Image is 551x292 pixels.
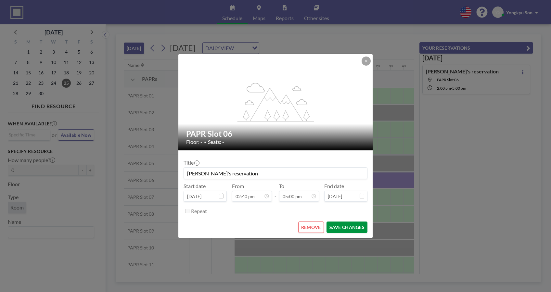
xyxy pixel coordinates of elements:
input: (No title) [184,168,367,179]
label: Start date [184,183,206,189]
button: SAVE CHANGES [327,222,367,233]
span: Seats: - [208,139,224,145]
span: - [275,185,276,199]
label: From [232,183,244,189]
button: REMOVE [298,222,324,233]
label: Title [184,159,199,166]
span: • [204,140,206,145]
label: End date [324,183,344,189]
label: To [279,183,284,189]
g: flex-grow: 1.2; [237,82,314,121]
h2: PAPR Slot 06 [186,129,365,139]
span: Floor: - [186,139,202,145]
label: Repeat [191,208,207,214]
